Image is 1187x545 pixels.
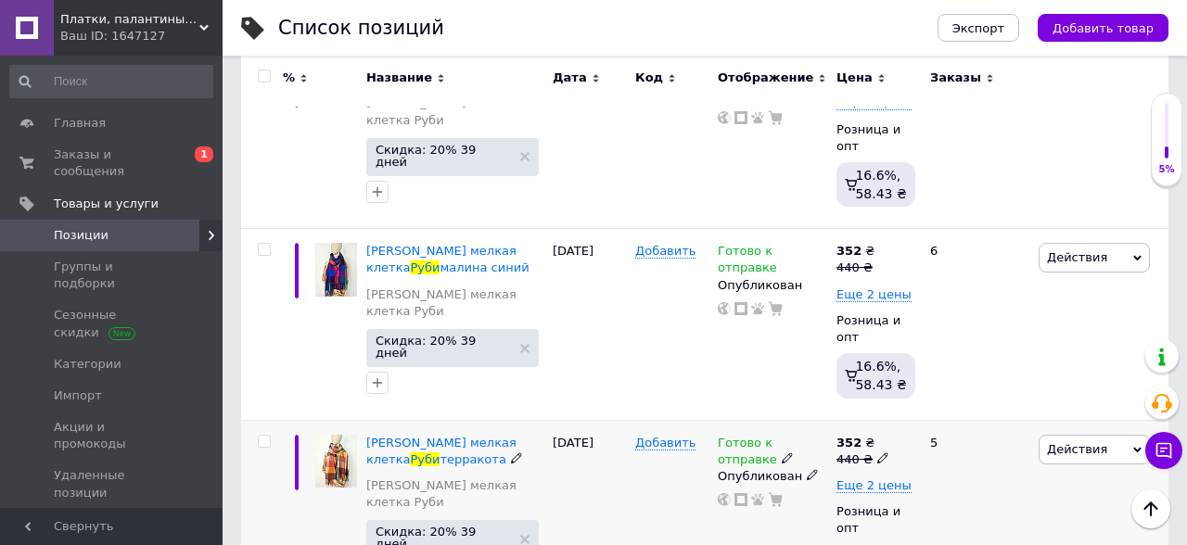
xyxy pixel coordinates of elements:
span: Добавить [635,436,696,450]
span: терракота [440,452,505,466]
div: Ваш ID: 1647127 [60,28,223,44]
div: Розница и опт [836,312,914,346]
div: ₴ [836,435,889,451]
img: Шарф кашемир мелкая клетка Руби малина синий [315,243,357,297]
span: % [283,70,295,86]
a: [PERSON_NAME] мелкая клетка Руби [366,286,543,320]
a: [PERSON_NAME] мелкая клетка Руби [366,477,543,511]
span: Готово к отправке [718,436,777,472]
div: [DATE] [548,37,631,228]
span: Действия [1047,442,1107,456]
span: Руби [410,452,440,466]
div: 22 [919,37,1034,228]
div: Розница и опт [836,121,914,155]
span: Добавить товар [1053,21,1154,35]
b: 352 [836,244,862,258]
span: Позиции [54,227,108,244]
a: [PERSON_NAME] мелкая клетка Руби [366,95,543,128]
span: Название [366,70,432,86]
span: Скидка: 20% 39 дней [376,335,511,359]
span: 1 [195,146,213,162]
button: Наверх [1131,489,1170,528]
span: Действия [1047,250,1107,264]
input: Поиск [9,65,213,98]
span: Платки, палантины "Scarf-moda" [60,11,199,28]
div: Розница и опт [836,503,914,537]
div: Опубликован [718,468,827,485]
span: малина синий [440,260,529,274]
span: Заказы и сообщения [54,146,172,180]
span: Еще 2 цены [836,478,912,493]
span: Удаленные позиции [54,467,172,501]
span: Экспорт [952,21,1004,35]
span: Сезонные скидки [54,307,172,340]
button: Добавить товар [1038,14,1168,42]
span: Руби [410,260,440,274]
span: Еще 2 цены [836,287,912,302]
span: Товары и услуги [54,196,159,212]
div: 440 ₴ [836,451,889,468]
a: [PERSON_NAME] мелкая клеткаРубитерракота [366,436,517,466]
span: Акции и промокоды [54,419,172,452]
a: [PERSON_NAME] мелкая клеткаРубималина синий [366,244,530,274]
span: Отображение [718,70,813,86]
span: [PERSON_NAME] мелкая клетка [366,244,517,274]
div: [DATE] [548,229,631,420]
span: Категории [54,356,121,373]
div: Опубликован [718,277,827,294]
button: Экспорт [938,14,1019,42]
div: 440 ₴ [836,260,874,276]
span: 16.6%, 58.43 ₴ [855,359,906,392]
span: Добавить [635,244,696,259]
div: 5% [1152,163,1181,176]
div: 6 [919,229,1034,420]
b: 352 [836,436,862,450]
span: [PERSON_NAME] мелкая клетка [366,436,517,466]
button: Чат с покупателем [1145,432,1182,469]
span: Готово к отправке [718,244,777,280]
span: Заказы [930,70,981,86]
span: Главная [54,115,106,132]
div: Список позиций [278,19,444,38]
span: 16.6%, 58.43 ₴ [855,168,906,201]
span: Цена [836,70,873,86]
span: Скидка: 20% 39 дней [376,144,511,168]
span: Дата [553,70,587,86]
span: Импорт [54,387,102,404]
span: Группы и подборки [54,259,172,292]
img: Шарф кашемир мелкая клетка Руби терракота [315,435,357,488]
span: Код [635,70,663,86]
div: ₴ [836,243,874,260]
